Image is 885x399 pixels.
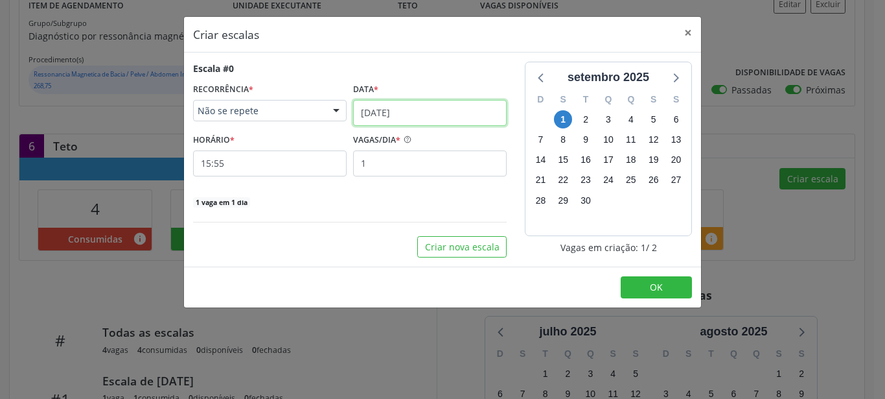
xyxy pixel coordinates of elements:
span: terça-feira, 23 de setembro de 2025 [577,171,595,189]
span: segunda-feira, 8 de setembro de 2025 [554,131,572,149]
div: S [552,90,575,110]
input: 00:00 [193,151,347,176]
span: domingo, 21 de setembro de 2025 [531,171,549,189]
span: segunda-feira, 29 de setembro de 2025 [554,191,572,210]
button: Criar nova escala [417,236,507,258]
div: D [529,90,552,110]
div: Q [619,90,642,110]
div: S [665,90,687,110]
span: domingo, 14 de setembro de 2025 [531,151,549,169]
div: Escala #0 [193,62,234,75]
button: OK [621,276,692,298]
span: terça-feira, 2 de setembro de 2025 [577,110,595,128]
span: terça-feira, 16 de setembro de 2025 [577,151,595,169]
input: Selecione uma data [353,100,507,126]
span: sexta-feira, 19 de setembro de 2025 [645,151,663,169]
span: domingo, 7 de setembro de 2025 [531,131,549,149]
span: sexta-feira, 26 de setembro de 2025 [645,171,663,189]
div: S [642,90,665,110]
span: / 2 [646,241,657,254]
span: sexta-feira, 12 de setembro de 2025 [645,131,663,149]
span: sexta-feira, 5 de setembro de 2025 [645,110,663,128]
span: quarta-feira, 24 de setembro de 2025 [599,171,617,189]
span: quinta-feira, 4 de setembro de 2025 [622,110,640,128]
span: sábado, 6 de setembro de 2025 [667,110,685,128]
div: Q [597,90,620,110]
span: quinta-feira, 18 de setembro de 2025 [622,151,640,169]
h5: Criar escalas [193,26,259,43]
span: quinta-feira, 11 de setembro de 2025 [622,131,640,149]
span: Não se repete [198,104,320,117]
div: Vagas em criação: 1 [525,241,692,254]
span: segunda-feira, 15 de setembro de 2025 [554,151,572,169]
label: HORÁRIO [193,130,235,151]
span: sábado, 13 de setembro de 2025 [667,131,685,149]
span: quarta-feira, 17 de setembro de 2025 [599,151,617,169]
div: setembro 2025 [562,69,654,86]
span: segunda-feira, 22 de setembro de 2025 [554,171,572,189]
span: quarta-feira, 10 de setembro de 2025 [599,131,617,149]
span: terça-feira, 9 de setembro de 2025 [577,131,595,149]
span: domingo, 28 de setembro de 2025 [531,191,549,210]
span: quarta-feira, 3 de setembro de 2025 [599,110,617,128]
label: VAGAS/DIA [353,130,400,151]
ion-icon: help circle outline [400,130,412,144]
span: quinta-feira, 25 de setembro de 2025 [622,171,640,189]
span: 1 vaga em 1 dia [193,197,250,208]
label: Data [353,80,378,100]
button: Close [675,17,701,49]
span: sábado, 27 de setembro de 2025 [667,171,685,189]
span: terça-feira, 30 de setembro de 2025 [577,191,595,210]
label: RECORRÊNCIA [193,80,253,100]
span: OK [650,281,663,293]
div: T [575,90,597,110]
span: segunda-feira, 1 de setembro de 2025 [554,110,572,128]
span: sábado, 20 de setembro de 2025 [667,151,685,169]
